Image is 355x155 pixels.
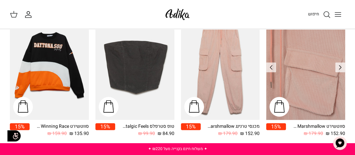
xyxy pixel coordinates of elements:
[158,130,174,137] span: 84.90 ₪
[218,130,238,137] span: 179.90 ₪
[207,123,260,130] div: מכנסי טרנינג Walking On Marshmallow
[95,123,115,130] span: 15%
[69,130,89,137] span: 135.90 ₪
[335,62,345,72] a: Previous
[240,130,260,137] span: 152.90 ₪
[331,7,345,22] button: Toggle menu
[266,123,286,137] a: 15%
[181,123,201,130] span: 15%
[330,133,350,153] button: צ'אט
[138,130,155,137] span: 99.90 ₪
[122,123,174,130] div: טופ סטרפלס Nostalgic Feels קורדרוי
[308,11,319,17] span: חיפוש
[10,15,89,120] a: סווטשירט Winning Race אוברסייז
[201,123,260,137] a: מכנסי טרנינג Walking On Marshmallow 152.90 ₪ 179.90 ₪
[47,130,67,137] span: 159.90 ₪
[181,15,260,120] a: מכנסי טרנינג Walking On Marshmallow
[181,123,201,137] a: 15%
[304,130,323,137] span: 179.90 ₪
[5,127,23,145] img: accessibility_icon02.svg
[95,15,174,120] a: טופ סטרפלס Nostalgic Feels קורדרוי
[36,123,89,130] div: סווטשירט Winning Race אוברסייז
[115,123,174,137] a: טופ סטרפלס Nostalgic Feels קורדרוי 84.90 ₪ 99.90 ₪
[24,11,35,18] a: החשבון שלי
[308,11,331,18] a: חיפוש
[292,123,345,130] div: סווטשירט Walking On Marshmallow
[326,130,345,137] span: 152.90 ₪
[286,123,345,137] a: סווטשירט Walking On Marshmallow 152.90 ₪ 179.90 ₪
[95,123,115,137] a: 15%
[148,146,207,152] a: ✦ משלוח חינם בקנייה מעל ₪220 ✦
[266,123,286,130] span: 15%
[266,62,276,72] a: Previous
[30,123,89,137] a: סווטשירט Winning Race אוברסייז 135.90 ₪ 159.90 ₪
[266,15,345,120] a: סווטשירט Walking On Marshmallow
[10,123,30,137] a: 15%
[164,7,191,22] img: Adika IL
[10,123,30,130] span: 15%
